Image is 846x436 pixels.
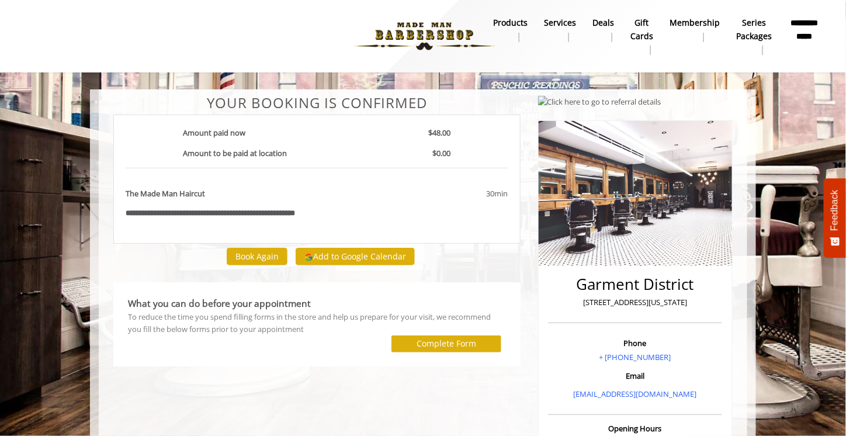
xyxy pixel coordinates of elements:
label: Complete Form [417,339,476,348]
a: [EMAIL_ADDRESS][DOMAIN_NAME] [574,389,697,399]
a: Productsproducts [485,15,536,45]
img: Made Man Barbershop logo [344,4,505,68]
b: gift cards [630,16,653,43]
b: Deals [592,16,614,29]
b: The Made Man Haircut [126,188,205,200]
b: What you can do before your appointment [128,297,311,310]
span: Feedback [830,190,840,231]
center: Your Booking is confirmed [113,95,521,110]
div: 30min [392,188,508,200]
button: Complete Form [391,335,501,352]
div: To reduce the time you spend filling forms in the store and help us prepare for your visit, we re... [128,311,506,335]
a: MembershipMembership [661,15,728,45]
button: Book Again [227,248,287,265]
button: Add to Google Calendar [296,248,415,265]
img: Click here to go to referral details [538,96,661,108]
h2: Garment District [551,276,719,293]
b: Amount to be paid at location [183,148,287,158]
h3: Email [551,372,719,380]
a: DealsDeals [584,15,622,45]
button: Feedback - Show survey [824,178,846,258]
h3: Phone [551,339,719,347]
b: $48.00 [428,127,450,138]
b: Amount paid now [183,127,245,138]
b: Membership [670,16,720,29]
b: $0.00 [432,148,450,158]
b: Services [544,16,576,29]
a: + [PHONE_NUMBER] [599,352,671,362]
b: Series packages [736,16,772,43]
p: [STREET_ADDRESS][US_STATE] [551,296,719,309]
a: ServicesServices [536,15,584,45]
a: Gift cardsgift cards [622,15,661,58]
a: Series packagesSeries packages [728,15,780,58]
h3: Opening Hours [548,424,722,432]
b: products [493,16,528,29]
